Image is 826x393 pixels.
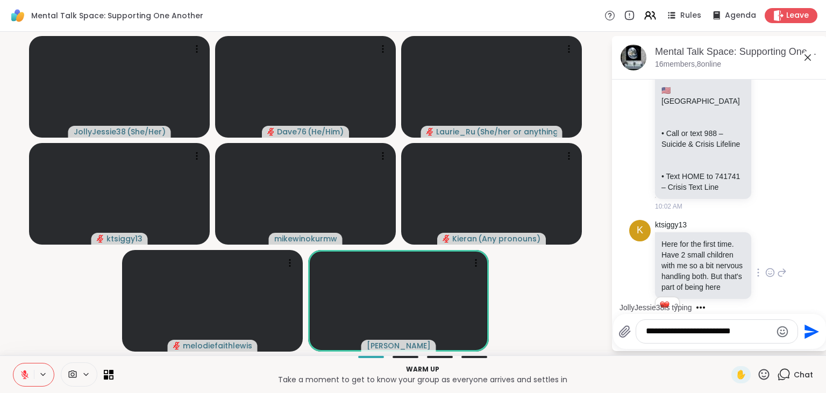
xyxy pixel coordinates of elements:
[476,126,557,137] span: ( She/her or anything else )
[786,10,809,21] span: Leave
[661,85,745,106] p: [GEOGRAPHIC_DATA]
[74,126,126,137] span: JollyJessie38
[97,235,104,242] span: audio-muted
[31,10,203,21] span: Mental Talk Space: Supporting One Another
[183,340,252,351] span: melodiefaithlewis
[173,342,181,349] span: audio-muted
[619,302,692,313] div: JollyJessie38 is typing
[452,233,477,244] span: Kieran
[267,128,275,135] span: audio-muted
[661,128,745,149] p: • Call or text 988 – Suicide & Crisis Lifeline
[274,233,337,244] span: mikewinokurmw
[655,45,818,59] div: Mental Talk Space: Supporting One Another, [DATE]
[661,171,745,192] p: • Text HOME to 741741 – Crisis Text Line
[680,10,701,21] span: Rules
[277,126,307,137] span: Dave76
[308,126,344,137] span: ( He/Him )
[120,365,725,374] p: Warm up
[106,233,143,244] span: ktsiggy13
[656,297,674,315] div: Reaction list
[725,10,756,21] span: Agenda
[426,128,434,135] span: audio-muted
[367,340,431,351] span: [PERSON_NAME]
[776,325,789,338] button: Emoji picker
[478,233,540,244] span: ( Any pronouns )
[655,220,687,231] a: ktsiggy13
[436,126,475,137] span: Laurie_Ru
[655,59,721,70] p: 16 members, 8 online
[646,326,771,337] textarea: Type your message
[443,235,450,242] span: audio-muted
[736,368,746,381] span: ✋
[9,6,27,25] img: ShareWell Logomark
[655,202,682,211] span: 10:02 AM
[621,45,646,70] img: Mental Talk Space: Supporting One Another, Oct 13
[637,223,643,238] span: k
[798,319,822,344] button: Send
[127,126,166,137] span: ( She/Her )
[661,86,671,95] span: 🇺🇸
[120,374,725,385] p: Take a moment to get to know your group as everyone arrives and settles in
[794,369,813,380] span: Chat
[661,239,745,292] p: Here for the first time. Have 2 small children with me so a bit nervous handling both. But that's...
